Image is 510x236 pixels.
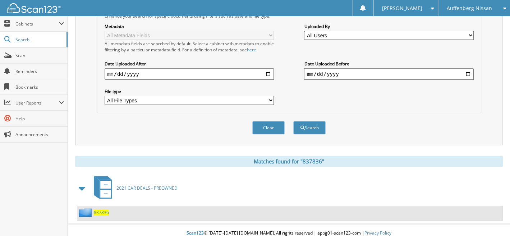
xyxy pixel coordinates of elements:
img: scan123-logo-white.svg [7,3,61,13]
a: 2021 CAR DEALS - PREOWNED [89,174,178,202]
span: [PERSON_NAME] [382,6,422,10]
span: Announcements [15,131,64,138]
a: 837836 [94,209,109,216]
a: here [247,47,256,53]
span: 2021 CAR DEALS - PREOWNED [116,185,178,191]
iframe: Chat Widget [474,202,510,236]
span: User Reports [15,100,59,106]
label: Date Uploaded Before [304,61,473,67]
span: Bookmarks [15,84,64,90]
img: folder2.png [79,208,94,217]
input: start [105,68,274,80]
span: Reminders [15,68,64,74]
span: Scan [15,52,64,59]
span: Help [15,116,64,122]
div: Matches found for "837836" [75,156,503,167]
label: Date Uploaded After [105,61,274,67]
label: File type [105,88,274,94]
span: Search [15,37,63,43]
span: Cabinets [15,21,59,27]
a: Privacy Policy [364,230,391,236]
div: All metadata fields are searched by default. Select a cabinet with metadata to enable filtering b... [105,41,274,53]
label: Metadata [105,23,274,29]
input: end [304,68,473,80]
span: Auffenberg Nissan [447,6,492,10]
span: Scan123 [187,230,204,236]
label: Uploaded By [304,23,473,29]
button: Clear [252,121,285,134]
button: Search [293,121,326,134]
